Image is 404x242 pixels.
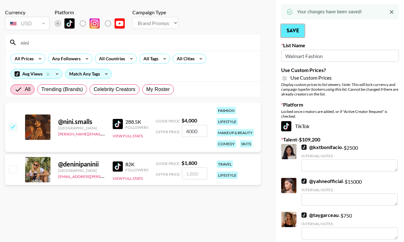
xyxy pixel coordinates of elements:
[5,9,50,16] div: Currency
[281,136,399,143] label: Talent - $ 109,200
[58,160,105,168] div: @ deninipaninii
[113,176,143,181] button: View Full Stats
[182,167,207,180] input: 1,800
[156,119,180,123] span: Guide Price:
[301,144,342,150] a: @kxtbonifacio
[281,121,399,131] div: TikTok
[132,9,178,16] div: Campaign Type
[113,119,123,129] img: TikTok
[156,172,181,177] span: Offer Price:
[55,17,130,30] div: List locked to TikTok.
[125,125,148,130] div: Followers
[94,86,136,93] span: Celebrity Creators
[58,126,105,130] div: [GEOGRAPHIC_DATA]
[89,18,100,29] img: Instagram
[301,187,398,192] div: Internal Notes:
[217,129,254,136] div: makeup & beauty
[156,161,180,166] span: Guide Price:
[125,167,148,172] div: Followers
[281,109,399,119] div: Locked once creators are added, or if "Active Creator Request" is checked.
[182,117,197,123] strong: $ 4,000
[173,54,196,63] div: All Cities
[58,130,182,136] a: [PERSON_NAME][EMAIL_ADDRESS][PERSON_NAME][DOMAIN_NAME]
[305,87,346,92] em: for bookers using this list
[240,140,252,147] div: skits
[65,69,111,79] div: Match Any Tags
[113,134,143,138] button: View Full Stats
[281,101,399,108] label: Platform
[113,161,123,172] img: TikTok
[217,160,233,168] div: travel
[5,16,50,31] div: Currency is locked to USD
[297,6,362,17] div: Your changes have been saved!
[301,213,307,218] img: TikTok
[281,121,291,131] img: TikTok
[301,144,398,172] div: - $ 2500
[64,18,75,29] img: TikTok
[182,125,207,137] input: 4,000
[125,119,148,125] div: 288.5K
[41,86,83,93] span: Trending (Brands)
[217,118,238,125] div: lifestyle
[58,118,105,126] div: @ nini.smalls
[281,67,399,73] label: Use Custom Prices?
[25,86,30,93] span: All
[182,160,197,166] strong: $ 1,800
[58,168,105,173] div: [GEOGRAPHIC_DATA]
[281,82,399,96] div: Display custom prices to list viewers. Note: This will lock currency and campaign type . Cannot b...
[217,107,236,114] div: fashion
[301,178,343,184] a: @yahneofficial
[217,172,238,179] div: lifestyle
[217,140,236,147] div: comedy
[301,212,339,218] a: @taygarceau
[48,54,82,63] div: Any Followers
[6,18,48,29] div: USD
[290,75,332,81] span: Use Custom Prices
[281,24,304,37] button: Save
[281,42,399,49] label: List Name
[11,54,35,63] div: All Prices
[115,18,125,29] img: YouTube
[125,161,148,167] div: 82K
[146,86,170,93] span: My Roster
[17,37,257,48] input: Search by User Name
[301,212,398,239] div: - $ 750
[301,145,307,150] img: TikTok
[11,69,62,79] div: Avg Views
[387,7,396,17] button: Close
[301,178,398,206] div: - $ 15000
[156,129,181,134] span: Offer Price:
[301,221,398,226] div: Internal Notes:
[140,54,160,63] div: All Tags
[58,173,152,179] a: [EMAIL_ADDRESS][PERSON_NAME][DOMAIN_NAME]
[95,54,126,63] div: All Countries
[301,179,307,184] img: TikTok
[301,154,398,158] div: Internal Notes:
[55,9,130,16] div: Platform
